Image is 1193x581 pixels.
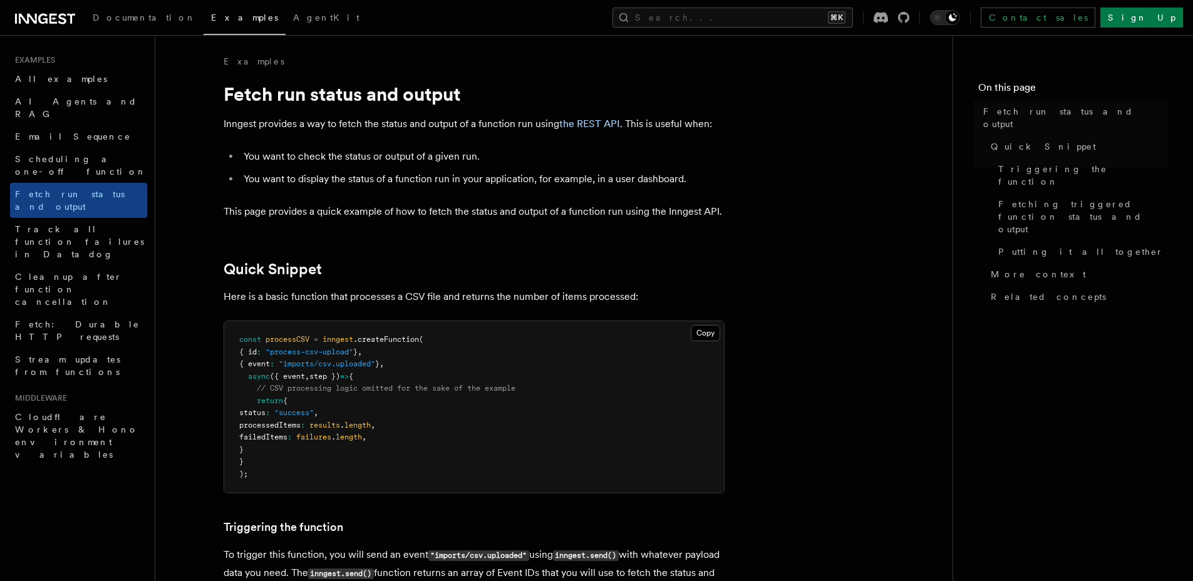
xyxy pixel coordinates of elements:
span: "success" [274,408,314,417]
span: Quick Snippet [991,140,1096,153]
button: Copy [691,325,720,341]
span: => [340,372,349,381]
a: Fetching triggered function status and output [993,193,1168,240]
a: All examples [10,68,147,90]
span: Track all function failures in Datadog [15,224,144,259]
a: Examples [204,4,286,35]
code: inngest.send() [553,550,619,561]
a: More context [986,263,1168,285]
span: Scheduling a one-off function [15,154,147,177]
span: failedItems [239,433,287,441]
span: : [301,421,305,429]
span: length [344,421,371,429]
code: "imports/csv.uploaded" [428,550,529,561]
span: } [353,347,358,356]
a: Fetch run status and output [978,100,1168,135]
span: . [331,433,336,441]
span: , [314,408,318,417]
a: Fetch: Durable HTTP requests [10,313,147,348]
a: Email Sequence [10,125,147,148]
span: = [314,335,318,344]
span: . [340,421,344,429]
p: Here is a basic function that processes a CSV file and returns the number of items processed: [224,288,725,306]
span: { [283,396,287,405]
span: "process-csv-upload" [266,347,353,356]
span: All examples [15,74,107,84]
li: You want to check the status or output of a given run. [240,148,725,165]
span: "imports/csv.uploaded" [279,359,375,368]
span: Documentation [93,13,196,23]
p: Inngest provides a way to fetch the status and output of a function run using . This is useful when: [224,115,725,133]
a: Triggering the function [224,518,343,536]
span: } [239,457,244,466]
button: Toggle dark mode [930,10,960,25]
a: AI Agents and RAG [10,90,147,125]
kbd: ⌘K [828,11,845,24]
span: Putting it all together [998,245,1164,258]
a: the REST API [559,118,620,130]
button: Search...⌘K [612,8,853,28]
span: Related concepts [991,290,1106,303]
span: Cloudflare Workers & Hono environment variables [15,412,138,460]
span: : [270,359,274,368]
li: You want to display the status of a function run in your application, for example, in a user dash... [240,170,725,188]
span: , [305,372,309,381]
span: { id [239,347,257,356]
span: Cleanup after function cancellation [15,272,122,307]
span: inngest [323,335,353,344]
span: .createFunction [353,335,419,344]
span: return [257,396,283,405]
a: Quick Snippet [986,135,1168,158]
a: Triggering the function [993,158,1168,193]
span: processedItems [239,421,301,429]
a: Sign Up [1100,8,1183,28]
span: : [257,347,261,356]
code: inngest.send() [308,568,374,579]
span: ({ event [270,372,305,381]
span: Examples [211,13,278,23]
span: { event [239,359,270,368]
span: ); [239,470,248,478]
span: ( [419,335,423,344]
span: length [336,433,362,441]
h4: On this page [978,80,1168,100]
a: Fetch run status and output [10,183,147,218]
span: step }) [309,372,340,381]
span: : [287,433,292,441]
span: // CSV processing logic omitted for the sake of the example [257,384,515,393]
span: : [266,408,270,417]
a: Putting it all together [993,240,1168,263]
a: Cloudflare Workers & Hono environment variables [10,406,147,466]
span: failures [296,433,331,441]
p: This page provides a quick example of how to fetch the status and output of a function run using ... [224,203,725,220]
span: More context [991,268,1086,280]
span: Fetch: Durable HTTP requests [15,319,140,342]
span: , [380,359,384,368]
span: Stream updates from functions [15,354,120,377]
span: processCSV [266,335,309,344]
span: } [375,359,380,368]
a: Cleanup after function cancellation [10,265,147,313]
span: Email Sequence [15,131,131,141]
span: , [362,433,366,441]
a: Documentation [85,4,204,34]
a: Contact sales [981,8,1095,28]
span: results [309,421,340,429]
span: , [358,347,362,356]
a: Stream updates from functions [10,348,147,383]
span: Examples [10,55,55,65]
a: Quick Snippet [224,260,322,278]
span: Triggering the function [998,163,1168,188]
span: Fetch run status and output [15,189,125,212]
span: AgentKit [293,13,359,23]
span: , [371,421,375,429]
span: Middleware [10,393,67,403]
a: Examples [224,55,284,68]
a: AgentKit [286,4,367,34]
span: Fetching triggered function status and output [998,198,1168,235]
span: } [239,445,244,454]
span: AI Agents and RAG [15,96,137,119]
a: Scheduling a one-off function [10,148,147,183]
span: async [248,372,270,381]
span: { [349,372,353,381]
